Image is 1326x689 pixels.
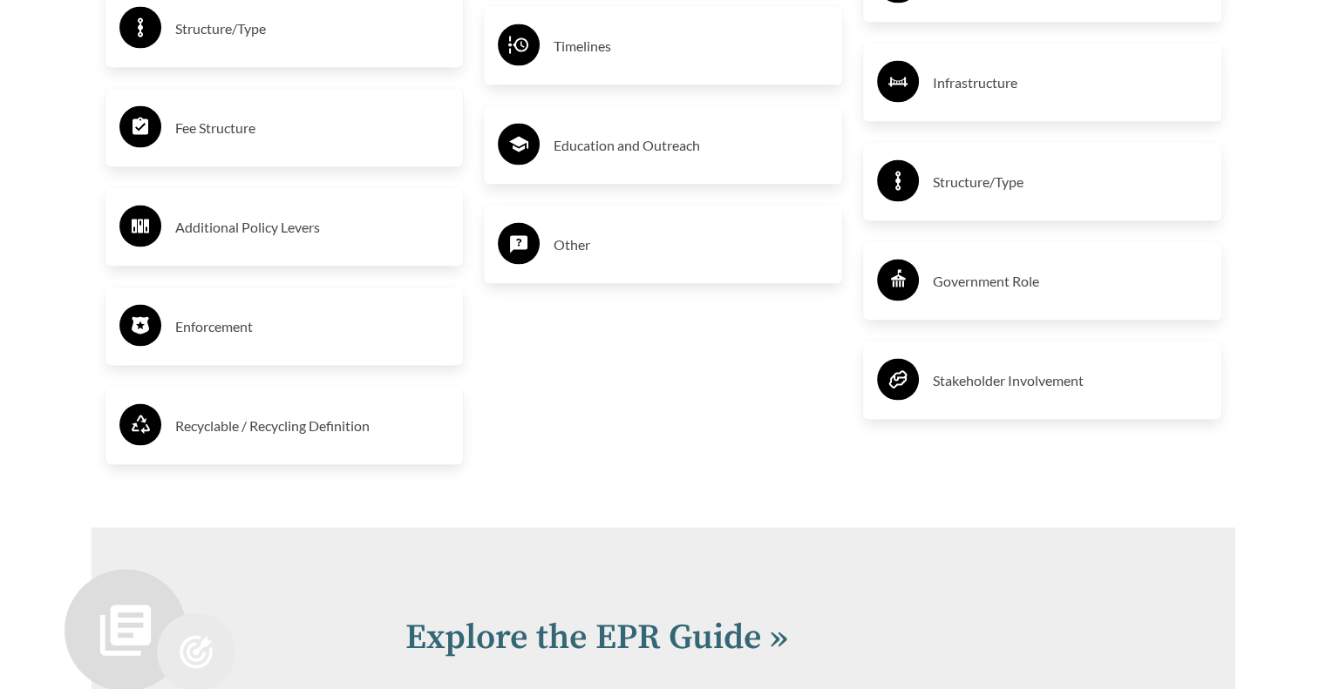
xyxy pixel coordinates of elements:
h3: Stakeholder Involvement [933,367,1207,395]
a: Explore the EPR Guide » [405,616,788,659]
h3: Infrastructure [933,69,1207,97]
h3: Education and Outreach [554,132,828,159]
h3: Timelines [554,32,828,60]
h3: Other [554,231,828,259]
h3: Additional Policy Levers [175,213,450,241]
h3: Fee Structure [175,114,450,142]
h3: Enforcement [175,313,450,341]
h3: Government Role [933,267,1207,295]
h3: Structure/Type [175,15,450,43]
h3: Recyclable / Recycling Definition [175,412,450,440]
h3: Structure/Type [933,168,1207,196]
